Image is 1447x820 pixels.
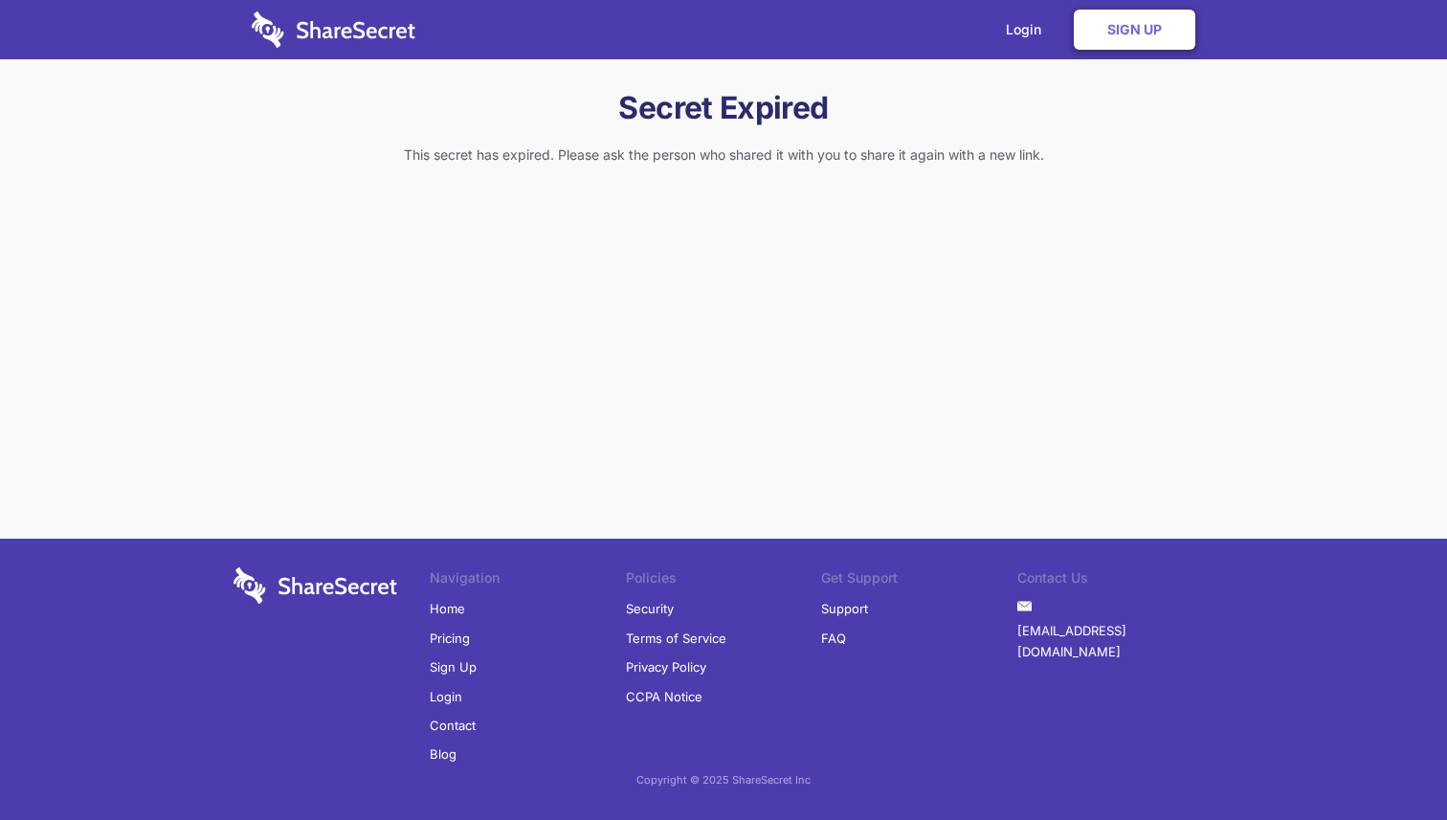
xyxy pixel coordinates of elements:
[226,88,1221,128] h1: Secret Expired
[821,594,868,623] a: Support
[626,624,726,653] a: Terms of Service
[821,567,1017,594] li: Get Support
[252,11,415,48] img: logo-wordmark-white-trans-d4663122ce5f474addd5e946df7df03e33cb6a1c49d2221995e7729f52c070b2.svg
[626,653,706,681] a: Privacy Policy
[626,682,702,711] a: CCPA Notice
[626,594,674,623] a: Security
[626,567,822,594] li: Policies
[430,682,462,711] a: Login
[1017,616,1213,667] a: [EMAIL_ADDRESS][DOMAIN_NAME]
[821,624,846,653] a: FAQ
[1074,10,1195,50] a: Sign Up
[430,594,465,623] a: Home
[1017,567,1213,594] li: Contact Us
[430,711,476,740] a: Contact
[234,567,397,604] img: logo-wordmark-white-trans-d4663122ce5f474addd5e946df7df03e33cb6a1c49d2221995e7729f52c070b2.svg
[430,740,456,768] a: Blog
[430,624,470,653] a: Pricing
[226,144,1221,166] p: This secret has expired. Please ask the person who shared it with you to share it again with a ne...
[430,567,626,594] li: Navigation
[430,653,477,681] a: Sign Up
